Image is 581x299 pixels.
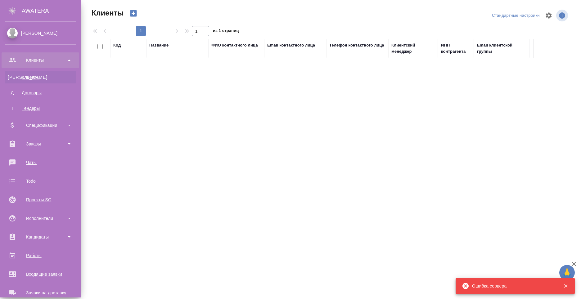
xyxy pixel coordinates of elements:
[472,283,554,289] div: Ошибка сервера
[213,27,239,36] span: из 1 страниц
[5,251,76,260] div: Работы
[8,74,73,80] div: Клиенты
[2,173,79,189] a: Todo
[267,42,315,48] div: Email контактного лица
[126,8,141,19] button: Создать
[5,176,76,186] div: Todo
[5,288,76,297] div: Заявки на доставку
[22,5,81,17] div: AWATERA
[5,56,76,65] div: Клиенты
[8,90,73,96] div: Договоры
[5,87,76,99] a: ДДоговоры
[5,102,76,114] a: ТТендеры
[5,158,76,167] div: Чаты
[211,42,258,48] div: ФИО контактного лица
[477,42,527,55] div: Email клиентской группы
[5,232,76,242] div: Кандидаты
[5,30,76,37] div: [PERSON_NAME]
[149,42,169,48] div: Название
[2,266,79,282] a: Входящие заявки
[5,71,76,83] a: [PERSON_NAME]Клиенты
[2,155,79,170] a: Чаты
[556,10,569,21] span: Посмотреть информацию
[329,42,384,48] div: Телефон контактного лица
[5,270,76,279] div: Входящие заявки
[5,121,76,130] div: Спецификации
[559,283,572,289] button: Закрыть
[5,195,76,204] div: Проекты SC
[2,248,79,263] a: Работы
[113,42,121,48] div: Код
[2,192,79,208] a: Проекты SC
[391,42,435,55] div: Клиентский менеджер
[90,8,124,18] span: Клиенты
[533,42,576,55] div: Ответственная команда
[562,266,572,279] span: 🙏
[541,8,556,23] span: Настроить таблицу
[5,139,76,149] div: Заказы
[441,42,471,55] div: ИНН контрагента
[490,11,541,20] div: split button
[8,105,73,111] div: Тендеры
[559,265,575,280] button: 🙏
[5,214,76,223] div: Исполнители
